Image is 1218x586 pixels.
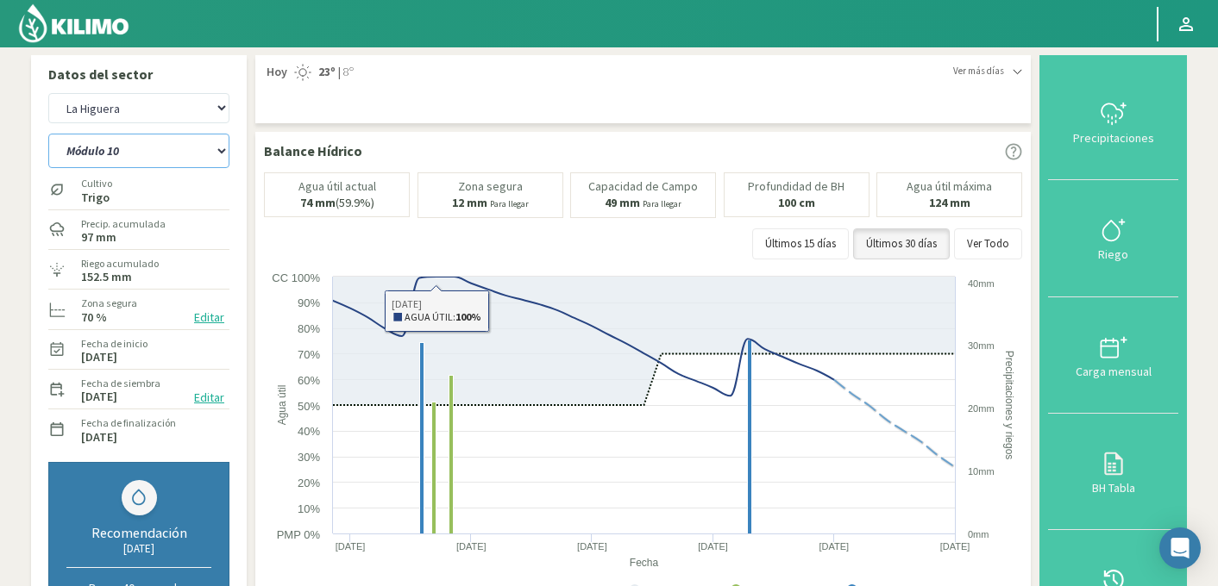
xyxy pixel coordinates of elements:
[48,64,229,84] p: Datos del sector
[1053,248,1173,260] div: Riego
[643,198,681,209] small: Para llegar
[277,528,321,541] text: PMP 0%
[338,64,341,81] span: |
[458,180,523,193] p: Zona segura
[81,391,117,402] label: [DATE]
[341,64,354,81] span: 8º
[81,352,117,363] label: [DATE]
[264,64,287,81] span: Hoy
[336,541,366,552] text: [DATE]
[298,180,376,193] p: Agua útil actual
[907,180,992,193] p: Agua útil máxima
[298,425,320,438] text: 40%
[298,400,320,413] text: 50%
[577,541,607,552] text: [DATE]
[1159,527,1201,569] div: Open Intercom Messenger
[81,271,132,283] label: 152.5 mm
[490,198,529,209] small: Para llegar
[300,195,336,210] b: 74 mm
[940,541,970,552] text: [DATE]
[81,415,176,431] label: Fecha de finalización
[929,195,970,210] b: 124 mm
[752,228,849,259] button: Últimos 15 días
[1048,297,1178,414] button: Carga mensual
[298,451,320,464] text: 30%
[264,140,362,161] p: Balance Hídrico
[1003,350,1015,459] text: Precipitaciones y riegos
[819,541,849,552] text: [DATE]
[17,3,130,44] img: Kilimo
[605,195,640,210] b: 49 mm
[81,312,107,323] label: 70 %
[66,541,211,556] div: [DATE]
[630,557,659,569] text: Fecha
[81,256,159,271] label: Riego acumulado
[298,502,320,515] text: 10%
[81,232,116,243] label: 97 mm
[968,403,995,414] text: 20mm
[953,64,1004,78] span: Ver más días
[66,524,211,541] div: Recomendación
[81,296,137,311] label: Zona segura
[968,278,995,289] text: 40mm
[456,541,487,552] text: [DATE]
[298,477,320,489] text: 20%
[1048,414,1178,530] button: BH Tabla
[81,336,148,352] label: Fecha de inicio
[81,376,160,391] label: Fecha de siembra
[698,541,728,552] text: [DATE]
[276,384,288,425] text: Agua útil
[1053,365,1173,377] div: Carga mensual
[189,388,229,408] button: Editar
[1048,180,1178,296] button: Riego
[853,228,950,259] button: Últimos 30 días
[1048,64,1178,180] button: Precipitaciones
[298,322,320,335] text: 80%
[968,529,989,539] text: 0mm
[298,348,320,361] text: 70%
[968,466,995,477] text: 10mm
[588,180,698,193] p: Capacidad de Campo
[81,192,112,203] label: Trigo
[954,228,1022,259] button: Ver Todo
[81,176,112,191] label: Cultivo
[81,432,117,443] label: [DATE]
[272,271,320,284] text: CC 100%
[318,64,336,79] strong: 23º
[300,196,374,209] p: (59.9%)
[748,180,844,193] p: Profundidad de BH
[452,195,487,210] b: 12 mm
[298,296,320,309] text: 90%
[298,374,320,387] text: 60%
[1053,132,1173,144] div: Precipitaciones
[1053,482,1173,494] div: BH Tabla
[81,216,166,232] label: Precip. acumulada
[778,195,815,210] b: 100 cm
[189,308,229,327] button: Editar
[968,340,995,351] text: 30mm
